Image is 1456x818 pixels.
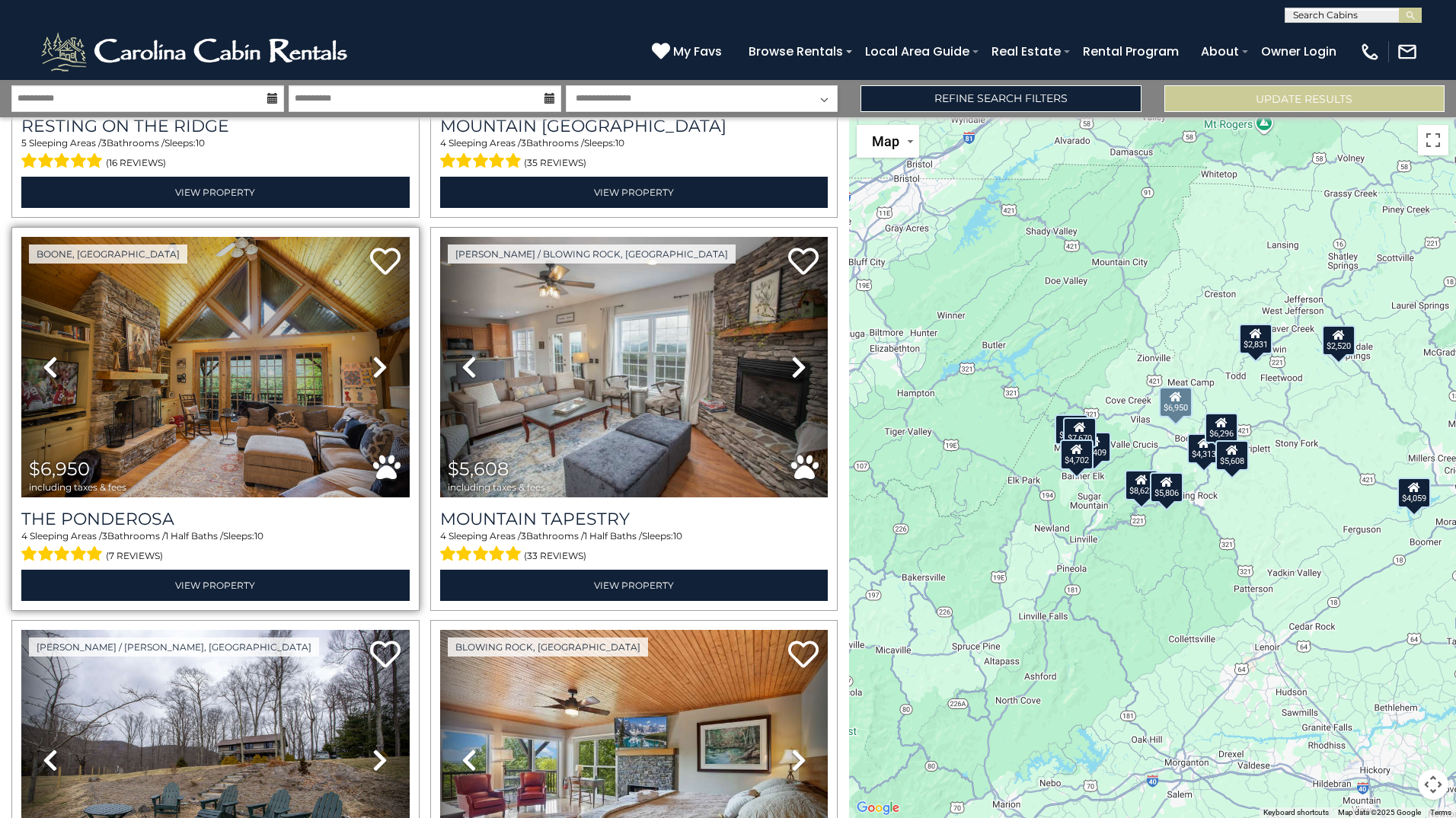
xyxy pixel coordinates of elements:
[165,530,223,542] span: 1 Half Baths /
[1263,807,1329,818] button: Keyboard shortcuts
[1397,41,1418,62] img: mail-regular-white.png
[448,637,648,657] a: Blowing Rock, [GEOGRAPHIC_DATA]
[1060,439,1094,470] div: $4,702
[1253,38,1344,65] a: Owner Login
[1338,808,1421,816] span: Map data ©2025 Google
[1321,325,1355,356] div: $2,520
[524,153,586,173] span: (35 reviews)
[1193,38,1247,65] a: About
[853,798,903,818] a: Open this area in Google Maps (opens a new window)
[101,137,107,149] span: 3
[673,530,682,542] span: 10
[1205,413,1238,443] div: $6,296
[1430,808,1451,816] a: Terms (opens in new tab)
[1418,125,1448,155] button: Toggle fullscreen view
[1054,414,1087,445] div: $7,137
[984,38,1068,65] a: Real Estate
[448,482,545,492] span: including taxes & fees
[615,137,624,149] span: 10
[440,509,829,529] a: Mountain Tapestry
[872,133,899,149] span: Map
[21,237,410,497] img: thumbnail_163274292.jpeg
[788,246,819,279] a: Add to favorites
[254,530,263,542] span: 10
[1159,387,1193,417] div: $6,950
[440,177,829,208] a: View Property
[370,246,401,279] a: Add to favorites
[521,137,526,149] span: 3
[440,137,446,149] span: 4
[861,85,1141,112] a: Refine Search Filters
[448,244,736,264] a: [PERSON_NAME] / Blowing Rock, [GEOGRAPHIC_DATA]
[1125,470,1158,500] div: $8,623
[1187,433,1221,464] div: $4,313
[521,530,526,542] span: 3
[1359,41,1381,62] img: phone-regular-white.png
[857,38,977,65] a: Local Area Guide
[29,482,126,492] span: including taxes & fees
[1397,478,1430,508] div: $4,059
[673,42,722,61] span: My Favs
[440,237,829,497] img: thumbnail_163271174.jpeg
[21,529,410,566] div: Sleeping Areas / Bathrooms / Sleeps:
[788,639,819,672] a: Add to favorites
[196,137,205,149] span: 10
[440,529,829,566] div: Sleeping Areas / Bathrooms / Sleeps:
[29,244,187,264] a: Boone, [GEOGRAPHIC_DATA]
[652,42,726,62] a: My Favs
[1149,472,1183,503] div: $5,806
[21,570,410,601] a: View Property
[440,570,829,601] a: View Property
[29,637,319,657] a: [PERSON_NAME] / [PERSON_NAME], [GEOGRAPHIC_DATA]
[1239,324,1272,354] div: $2,831
[1215,440,1248,471] div: $5,608
[440,136,829,173] div: Sleeping Areas / Bathrooms / Sleeps:
[106,546,163,566] span: (7 reviews)
[21,509,410,529] a: The Ponderosa
[370,639,401,672] a: Add to favorites
[21,530,27,542] span: 4
[741,38,851,65] a: Browse Rentals
[1063,417,1097,448] div: $7,670
[1077,432,1110,462] div: $6,409
[440,116,829,136] a: Mountain [GEOGRAPHIC_DATA]
[38,29,354,75] img: White-1-2.png
[102,530,107,542] span: 3
[29,458,90,480] span: $6,950
[524,546,586,566] span: (33 reviews)
[448,458,509,480] span: $5,608
[21,116,410,136] a: Resting on the Ridge
[440,116,829,136] h3: Mountain Skye Lodge
[1075,38,1186,65] a: Rental Program
[21,136,410,173] div: Sleeping Areas / Bathrooms / Sleeps:
[853,798,903,818] img: Google
[21,177,410,208] a: View Property
[1418,769,1448,800] button: Map camera controls
[440,530,446,542] span: 4
[106,153,166,173] span: (16 reviews)
[857,125,919,158] button: Change map style
[1164,85,1445,112] button: Update Results
[584,530,642,542] span: 1 Half Baths /
[21,137,27,149] span: 5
